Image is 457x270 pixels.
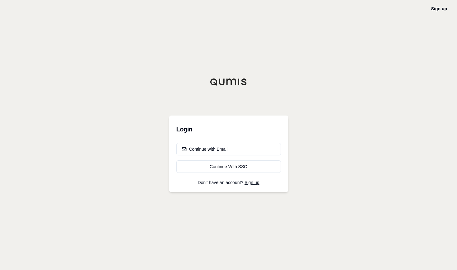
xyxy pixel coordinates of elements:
h3: Login [176,123,281,135]
div: Continue with Email [182,146,228,152]
a: Continue With SSO [176,160,281,173]
button: Continue with Email [176,143,281,155]
img: Qumis [210,78,247,86]
a: Sign up [245,180,259,185]
p: Don't have an account? [176,180,281,185]
a: Sign up [431,6,447,11]
div: Continue With SSO [182,163,276,170]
